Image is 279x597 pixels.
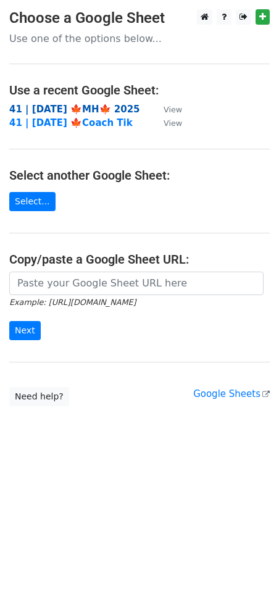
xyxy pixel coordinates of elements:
a: Google Sheets [193,388,270,399]
small: Example: [URL][DOMAIN_NAME] [9,298,136,307]
a: Need help? [9,387,69,406]
h4: Select another Google Sheet: [9,168,270,183]
a: View [151,104,182,115]
input: Next [9,321,41,340]
a: 41 | [DATE] 🍁Coach Tik [9,117,133,128]
iframe: Chat Widget [217,538,279,597]
p: Use one of the options below... [9,32,270,45]
a: Select... [9,192,56,211]
small: View [164,119,182,128]
input: Paste your Google Sheet URL here [9,272,264,295]
a: 41 | [DATE] 🍁MH🍁 2025 [9,104,140,115]
h3: Choose a Google Sheet [9,9,270,27]
small: View [164,105,182,114]
h4: Copy/paste a Google Sheet URL: [9,252,270,267]
a: View [151,117,182,128]
h4: Use a recent Google Sheet: [9,83,270,98]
